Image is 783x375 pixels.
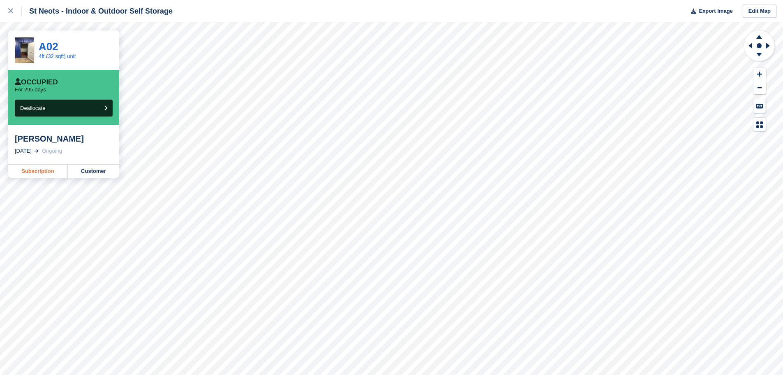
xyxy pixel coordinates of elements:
[15,86,46,93] p: For 295 days
[22,6,173,16] div: St Neots - Indoor & Outdoor Self Storage
[743,5,776,18] a: Edit Map
[20,105,45,111] span: Deallocate
[68,165,119,178] a: Customer
[753,99,766,113] button: Keyboard Shortcuts
[15,134,113,144] div: [PERSON_NAME]
[753,118,766,131] button: Map Legend
[35,149,39,153] img: arrow-right-light-icn-cde0832a797a2874e46488d9cf13f60e5c3a73dbe684e267c42b8395dfbc2abf.svg
[8,165,68,178] a: Subscription
[15,78,58,86] div: Occupied
[42,147,62,155] div: Ongoing
[699,7,732,15] span: Export Image
[753,68,766,81] button: Zoom In
[686,5,733,18] button: Export Image
[15,100,113,116] button: Deallocate
[15,147,32,155] div: [DATE]
[15,37,34,63] img: 4ft%20indoor.JPG
[39,40,58,53] a: A02
[39,53,76,59] a: 4ft (32 sqft) unit
[753,81,766,95] button: Zoom Out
